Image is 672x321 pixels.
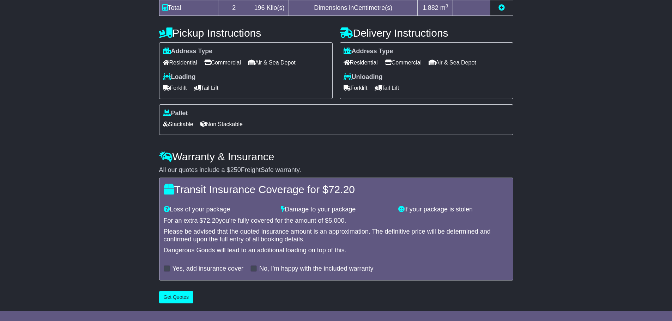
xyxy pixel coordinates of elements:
[289,0,418,16] td: Dimensions in Centimetre(s)
[204,57,241,68] span: Commercial
[344,82,368,93] span: Forklift
[159,27,333,39] h4: Pickup Instructions
[163,48,213,55] label: Address Type
[218,0,250,16] td: 2
[203,217,219,224] span: 72.20
[159,291,194,303] button: Get Quotes
[164,228,509,243] div: Please be advised that the quoted insurance amount is an approximation. The definitive price will...
[375,82,399,93] span: Tail Lift
[328,184,355,195] span: 72.20
[172,265,243,273] label: Yes, add insurance cover
[259,265,374,273] label: No, I'm happy with the included warranty
[248,57,296,68] span: Air & Sea Depot
[440,4,448,11] span: m
[160,206,278,214] div: Loss of your package
[163,110,188,117] label: Pallet
[395,206,512,214] div: If your package is stolen
[344,57,378,68] span: Residential
[250,0,289,16] td: Kilo(s)
[163,73,196,81] label: Loading
[340,27,513,39] h4: Delivery Instructions
[429,57,476,68] span: Air & Sea Depot
[200,119,243,130] span: Non Stackable
[194,82,219,93] span: Tail Lift
[163,119,193,130] span: Stackable
[498,4,505,11] a: Add new item
[164,184,509,195] h4: Transit Insurance Coverage for $
[163,57,197,68] span: Residential
[423,4,438,11] span: 1.882
[163,82,187,93] span: Forklift
[164,247,509,254] div: Dangerous Goods will lead to an additional loading on top of this.
[446,3,448,8] sup: 3
[385,57,422,68] span: Commercial
[344,48,393,55] label: Address Type
[159,0,218,16] td: Total
[159,151,513,162] h4: Warranty & Insurance
[254,4,265,11] span: 196
[328,217,344,224] span: 5,000
[164,217,509,225] div: For an extra $ you're fully covered for the amount of $ .
[159,166,513,174] div: All our quotes include a $ FreightSafe warranty.
[277,206,395,214] div: Damage to your package
[344,73,383,81] label: Unloading
[230,166,241,173] span: 250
